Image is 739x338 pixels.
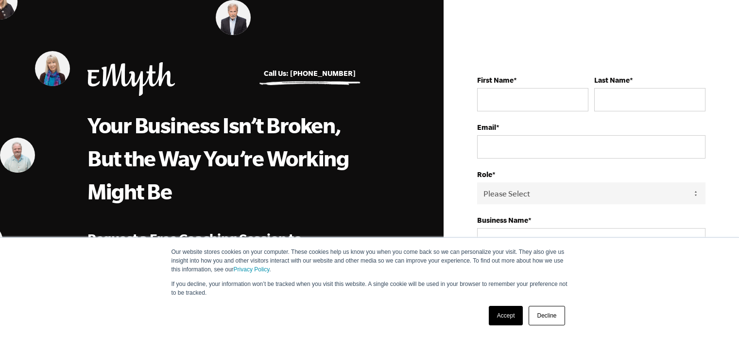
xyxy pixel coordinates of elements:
[35,51,70,86] img: Mary Rydman, EMyth Business Coach
[87,62,175,96] img: EMyth
[477,76,514,84] strong: First Name
[489,306,523,325] a: Accept
[477,216,528,224] strong: Business Name
[172,248,568,274] p: Our website stores cookies on your computer. These cookies help us know you when you come back so...
[529,306,565,325] a: Decline
[264,69,356,77] a: Call Us: [PHONE_NUMBER]
[477,123,496,131] strong: Email
[87,231,352,279] span: Request a Free Coaching Session to Discover What’s Holding You Back and How to Fix It
[87,113,348,203] span: Your Business Isn’t Broken, But the Way You’re Working Might Be
[477,170,492,178] strong: Role
[234,266,270,273] a: Privacy Policy
[172,280,568,297] p: If you decline, your information won’t be tracked when you visit this website. A single cookie wi...
[594,76,630,84] strong: Last Name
